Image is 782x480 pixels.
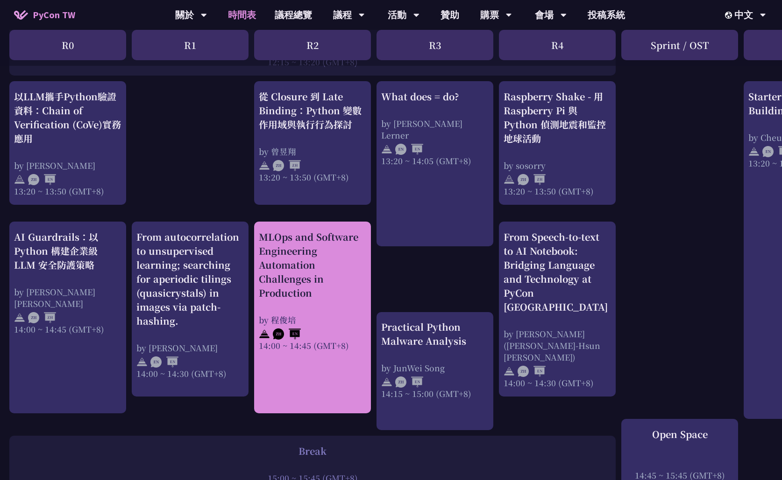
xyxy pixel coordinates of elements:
[518,174,546,185] img: ZHZH.38617ef.svg
[14,323,121,335] div: 14:00 ~ 14:45 (GMT+8)
[381,362,489,374] div: by JunWei Song
[136,356,148,368] img: svg+xml;base64,PHN2ZyB4bWxucz0iaHR0cDovL3d3dy53My5vcmcvMjAwMC9zdmciIHdpZHRoPSIyNCIgaGVpZ2h0PSIyNC...
[504,366,515,377] img: svg+xml;base64,PHN2ZyB4bWxucz0iaHR0cDovL3d3dy53My5vcmcvMjAwMC9zdmciIHdpZHRoPSIyNCIgaGVpZ2h0PSIyNC...
[725,12,734,19] img: Locale Icon
[14,160,121,171] div: by [PERSON_NAME]
[33,8,75,22] span: PyCon TW
[504,90,611,197] a: Raspberry Shake - 用 Raspberry Pi 與 Python 偵測地震和監控地球活動 by sosorry 13:20 ~ 13:50 (GMT+8)
[259,90,366,132] div: 從 Closure 到 Late Binding：Python 變數作用域與執行行為探討
[395,144,423,155] img: ENEN.5a408d1.svg
[381,388,489,399] div: 14:15 ~ 15:00 (GMT+8)
[273,328,301,340] img: ZHEN.371966e.svg
[259,90,366,197] a: 從 Closure 到 Late Binding：Python 變數作用域與執行行為探討 by 曾昱翔 13:20 ~ 13:50 (GMT+8)
[504,230,611,314] div: From Speech-to-text to AI Notebook: Bridging Language and Technology at PyCon [GEOGRAPHIC_DATA]
[377,30,493,60] div: R3
[381,155,489,167] div: 13:20 ~ 14:05 (GMT+8)
[504,185,611,197] div: 13:20 ~ 13:50 (GMT+8)
[518,366,546,377] img: ZHEN.371966e.svg
[136,342,244,354] div: by [PERSON_NAME]
[136,230,244,328] div: From autocorrelation to unsupervised learning; searching for aperiodic tilings (quasicrystals) in...
[504,174,515,185] img: svg+xml;base64,PHN2ZyB4bWxucz0iaHR0cDovL3d3dy53My5vcmcvMjAwMC9zdmciIHdpZHRoPSIyNCIgaGVpZ2h0PSIyNC...
[259,328,270,340] img: svg+xml;base64,PHN2ZyB4bWxucz0iaHR0cDovL3d3dy53My5vcmcvMjAwMC9zdmciIHdpZHRoPSIyNCIgaGVpZ2h0PSIyNC...
[621,30,738,60] div: Sprint / OST
[504,230,611,389] a: From Speech-to-text to AI Notebook: Bridging Language and Technology at PyCon [GEOGRAPHIC_DATA] b...
[14,174,25,185] img: svg+xml;base64,PHN2ZyB4bWxucz0iaHR0cDovL3d3dy53My5vcmcvMjAwMC9zdmciIHdpZHRoPSIyNCIgaGVpZ2h0PSIyNC...
[748,146,760,157] img: svg+xml;base64,PHN2ZyB4bWxucz0iaHR0cDovL3d3dy53My5vcmcvMjAwMC9zdmciIHdpZHRoPSIyNCIgaGVpZ2h0PSIyNC...
[381,320,489,422] a: Practical Python Malware Analysis by JunWei Song 14:15 ~ 15:00 (GMT+8)
[5,3,85,27] a: PyCon TW
[381,118,489,141] div: by [PERSON_NAME] Lerner
[381,320,489,348] div: Practical Python Malware Analysis
[136,230,244,389] a: From autocorrelation to unsupervised learning; searching for aperiodic tilings (quasicrystals) in...
[254,30,371,60] div: R2
[14,90,121,197] a: 以LLM攜手Python驗證資料：Chain of Verification (CoVe)實務應用 by [PERSON_NAME] 13:20 ~ 13:50 (GMT+8)
[136,368,244,379] div: 14:00 ~ 14:30 (GMT+8)
[259,146,366,157] div: by 曾昱翔
[259,230,366,300] div: MLOps and Software Engineering Automation Challenges in Production
[504,90,611,146] div: Raspberry Shake - 用 Raspberry Pi 與 Python 偵測地震和監控地球活動
[259,160,270,171] img: svg+xml;base64,PHN2ZyB4bWxucz0iaHR0cDovL3d3dy53My5vcmcvMjAwMC9zdmciIHdpZHRoPSIyNCIgaGVpZ2h0PSIyNC...
[28,174,56,185] img: ZHEN.371966e.svg
[14,444,611,458] div: Break
[14,286,121,309] div: by [PERSON_NAME] [PERSON_NAME]
[9,30,126,60] div: R0
[381,376,392,388] img: svg+xml;base64,PHN2ZyB4bWxucz0iaHR0cDovL3d3dy53My5vcmcvMjAwMC9zdmciIHdpZHRoPSIyNCIgaGVpZ2h0PSIyNC...
[381,90,489,104] div: What does = do?
[259,340,366,351] div: 14:00 ~ 14:45 (GMT+8)
[395,376,423,388] img: ZHEN.371966e.svg
[259,230,366,405] a: MLOps and Software Engineering Automation Challenges in Production by 程俊培 14:00 ~ 14:45 (GMT+8)
[28,312,56,323] img: ZHZH.38617ef.svg
[273,160,301,171] img: ZHZH.38617ef.svg
[626,427,733,441] div: Open Space
[14,185,121,197] div: 13:20 ~ 13:50 (GMT+8)
[14,230,121,405] a: AI Guardrails：以 Python 構建企業級 LLM 安全防護策略 by [PERSON_NAME] [PERSON_NAME] 14:00 ~ 14:45 (GMT+8)
[504,160,611,171] div: by sosorry
[150,356,178,368] img: ENEN.5a408d1.svg
[499,30,616,60] div: R4
[381,144,392,155] img: svg+xml;base64,PHN2ZyB4bWxucz0iaHR0cDovL3d3dy53My5vcmcvMjAwMC9zdmciIHdpZHRoPSIyNCIgaGVpZ2h0PSIyNC...
[14,10,28,20] img: Home icon of PyCon TW 2025
[504,328,611,363] div: by [PERSON_NAME]([PERSON_NAME]-Hsun [PERSON_NAME])
[14,90,121,146] div: 以LLM攜手Python驗證資料：Chain of Verification (CoVe)實務應用
[14,312,25,323] img: svg+xml;base64,PHN2ZyB4bWxucz0iaHR0cDovL3d3dy53My5vcmcvMjAwMC9zdmciIHdpZHRoPSIyNCIgaGVpZ2h0PSIyNC...
[504,377,611,389] div: 14:00 ~ 14:30 (GMT+8)
[259,314,366,326] div: by 程俊培
[14,230,121,272] div: AI Guardrails：以 Python 構建企業級 LLM 安全防護策略
[381,90,489,238] a: What does = do? by [PERSON_NAME] Lerner 13:20 ~ 14:05 (GMT+8)
[259,171,366,183] div: 13:20 ~ 13:50 (GMT+8)
[132,30,249,60] div: R1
